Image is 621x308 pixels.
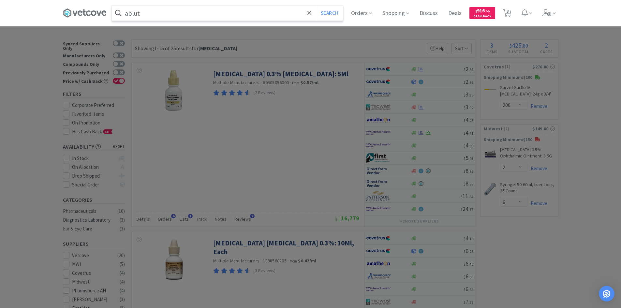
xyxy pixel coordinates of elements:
[475,9,477,13] span: $
[599,286,614,301] div: Open Intercom Messenger
[446,10,464,16] a: Deals
[485,9,490,13] span: . 99
[469,4,495,22] a: $916.99Cash Back
[475,7,490,14] span: 916
[500,11,514,17] a: 3
[473,15,491,19] span: Cash Back
[417,10,440,16] a: Discuss
[112,6,343,21] input: Search by item, sku, manufacturer, ingredient, size...
[316,6,343,21] button: Search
